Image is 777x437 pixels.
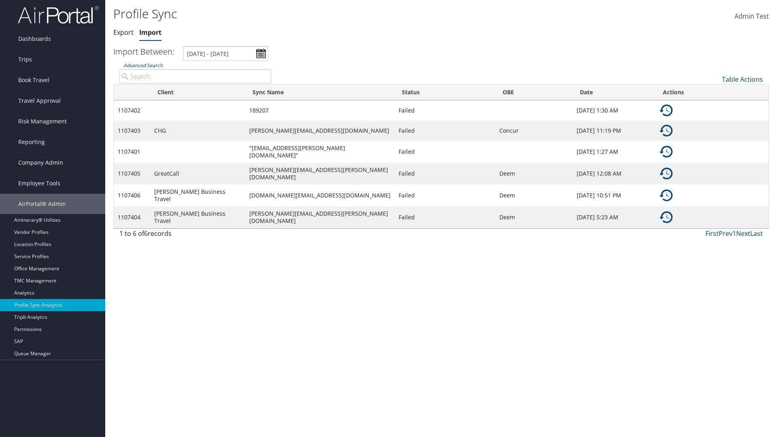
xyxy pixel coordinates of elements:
a: 1 [732,229,736,238]
a: Details [660,191,673,199]
td: [DATE] 11:19 PM [573,121,656,141]
img: ta-history.png [660,211,673,224]
td: 1107403 [114,121,150,141]
span: Admin Test [735,12,769,21]
span: Dashboards [18,29,51,49]
span: AirPortal® Admin [18,194,66,214]
a: Details [660,213,673,221]
h3: Import Between: [113,46,174,57]
a: Details [660,106,673,114]
td: Failed [395,100,495,121]
td: Failed [395,163,495,185]
div: 1 to 6 of records [119,229,271,242]
span: 6 [144,229,148,238]
td: Deem [495,163,573,185]
img: ta-history.png [660,104,673,117]
img: ta-history.png [660,189,673,202]
td: [PERSON_NAME][EMAIL_ADDRESS][DOMAIN_NAME] [245,121,395,141]
td: [DATE] 10:51 PM [573,185,656,206]
a: Prev [719,229,732,238]
h1: Profile Sync [113,5,550,22]
td: 189207 [245,100,395,121]
a: Details [660,126,673,134]
input: Advanced Search [119,69,271,84]
span: Reporting [18,132,45,152]
td: [DATE] 5:23 AM [573,206,656,228]
th: OBE: activate to sort column ascending [495,85,573,100]
img: ta-history.png [660,167,673,180]
span: Risk Management [18,111,67,132]
td: [PERSON_NAME][EMAIL_ADDRESS][PERSON_NAME][DOMAIN_NAME] [245,163,395,185]
td: 1107405 [114,163,150,185]
td: [DATE] 12:08 AM [573,163,656,185]
td: [PERSON_NAME] Business Travel [150,185,245,206]
td: Failed [395,206,495,228]
a: Details [660,147,673,155]
span: Employee Tools [18,173,60,193]
a: Advanced Search [123,62,163,69]
a: Details [660,169,673,177]
a: Next [736,229,750,238]
span: Travel Approval [18,91,61,111]
span: Company Admin [18,153,63,173]
td: Failed [395,185,495,206]
input: [DATE] - [DATE] [183,46,268,61]
img: ta-history.png [660,145,673,158]
td: Concur [495,121,573,141]
td: CHG [150,121,245,141]
td: "[EMAIL_ADDRESS][PERSON_NAME][DOMAIN_NAME]" [245,141,395,163]
span: Book Travel [18,70,49,90]
th: Status: activate to sort column descending [395,85,495,100]
td: 1107402 [114,100,150,121]
th: Sync Name: activate to sort column ascending [245,85,395,100]
td: Deem [495,185,573,206]
td: Deem [495,206,573,228]
a: Admin Test [735,4,769,29]
td: [DATE] 1:30 AM [573,100,656,121]
td: GreatCall [150,163,245,185]
td: [PERSON_NAME] Business Travel [150,206,245,228]
td: Failed [395,121,495,141]
a: Import [139,28,161,37]
th: Actions [656,85,769,100]
span: Trips [18,49,32,70]
td: [DOMAIN_NAME][EMAIL_ADDRESS][DOMAIN_NAME] [245,185,395,206]
a: First [705,229,719,238]
td: 1107404 [114,206,150,228]
td: [DATE] 1:27 AM [573,141,656,163]
th: Client: activate to sort column ascending [150,85,245,100]
td: [PERSON_NAME][EMAIL_ADDRESS][PERSON_NAME][DOMAIN_NAME] [245,206,395,228]
img: airportal-logo.png [18,5,99,24]
td: Failed [395,141,495,163]
a: Export [113,28,134,37]
th: Date: activate to sort column ascending [573,85,656,100]
td: 1107406 [114,185,150,206]
img: ta-history.png [660,124,673,137]
a: Table Actions [722,75,763,84]
a: Last [750,229,763,238]
td: 1107401 [114,141,150,163]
